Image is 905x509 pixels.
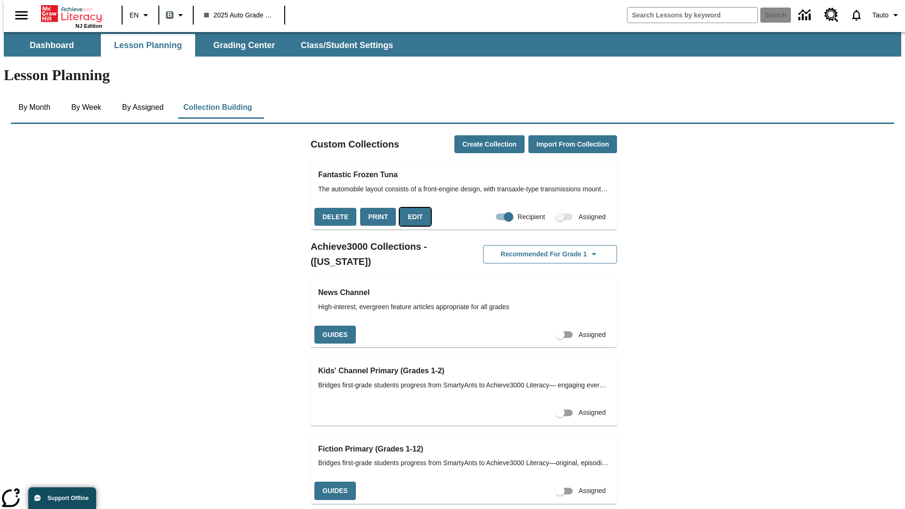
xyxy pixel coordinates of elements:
[197,34,291,57] button: Grading Center
[114,40,182,51] span: Lesson Planning
[167,9,172,21] span: B
[130,10,139,20] span: EN
[311,239,464,269] h2: Achieve3000 Collections - ([US_STATE])
[318,458,609,468] span: Bridges first-grade students progress from SmartyAnts to Achieve3000 Literacy—original, episodic ...
[48,495,89,501] span: Support Offline
[4,66,901,84] h1: Lesson Planning
[311,137,399,152] h2: Custom Collections
[578,330,606,340] span: Assigned
[30,40,74,51] span: Dashboard
[578,212,606,222] span: Assigned
[318,443,609,456] h3: Fiction Primary (Grades 1-12)
[627,8,757,23] input: search field
[28,487,96,509] button: Support Offline
[125,7,156,24] button: Language: EN, Select a language
[176,96,260,119] button: Collection Building
[8,1,35,29] button: Open side menu
[318,168,609,181] h3: Fantastic Frozen Tuna
[872,10,889,20] span: Tauto
[793,2,819,28] a: Data Center
[41,4,102,23] a: Home
[75,23,102,29] span: NJ Edition
[115,96,171,119] button: By Assigned
[844,3,869,27] a: Notifications
[301,40,393,51] span: Class/Student Settings
[819,2,844,28] a: Resource Center, Will open in new tab
[4,34,402,57] div: SubNavbar
[318,286,609,299] h3: News Channel
[483,245,617,263] button: Recommended for Grade 1
[162,7,190,24] button: Boost Class color is gray green. Change class color
[41,3,102,29] div: Home
[578,408,606,418] span: Assigned
[318,184,609,194] span: The automobile layout consists of a front-engine design, with transaxle-type transmissions mounte...
[5,34,99,57] button: Dashboard
[400,208,431,226] button: Edit
[318,302,609,312] span: High-interest, evergreen feature articles appropriate for all grades
[11,96,58,119] button: By Month
[578,486,606,496] span: Assigned
[63,96,110,119] button: By Week
[528,135,617,154] button: Import from Collection
[518,212,545,222] span: Recipient
[454,135,525,154] button: Create Collection
[314,208,356,226] button: Delete
[293,34,401,57] button: Class/Student Settings
[314,482,356,500] button: Guides
[869,7,905,24] button: Profile/Settings
[204,10,274,20] span: 2025 Auto Grade 1 B
[318,364,609,378] h3: Kids' Channel Primary (Grades 1-2)
[101,34,195,57] button: Lesson Planning
[213,40,275,51] span: Grading Center
[4,32,901,57] div: SubNavbar
[360,208,396,226] button: Print, will open in a new window
[318,380,609,390] span: Bridges first-grade students progress from SmartyAnts to Achieve3000 Literacy— engaging evergreen...
[314,326,356,344] button: Guides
